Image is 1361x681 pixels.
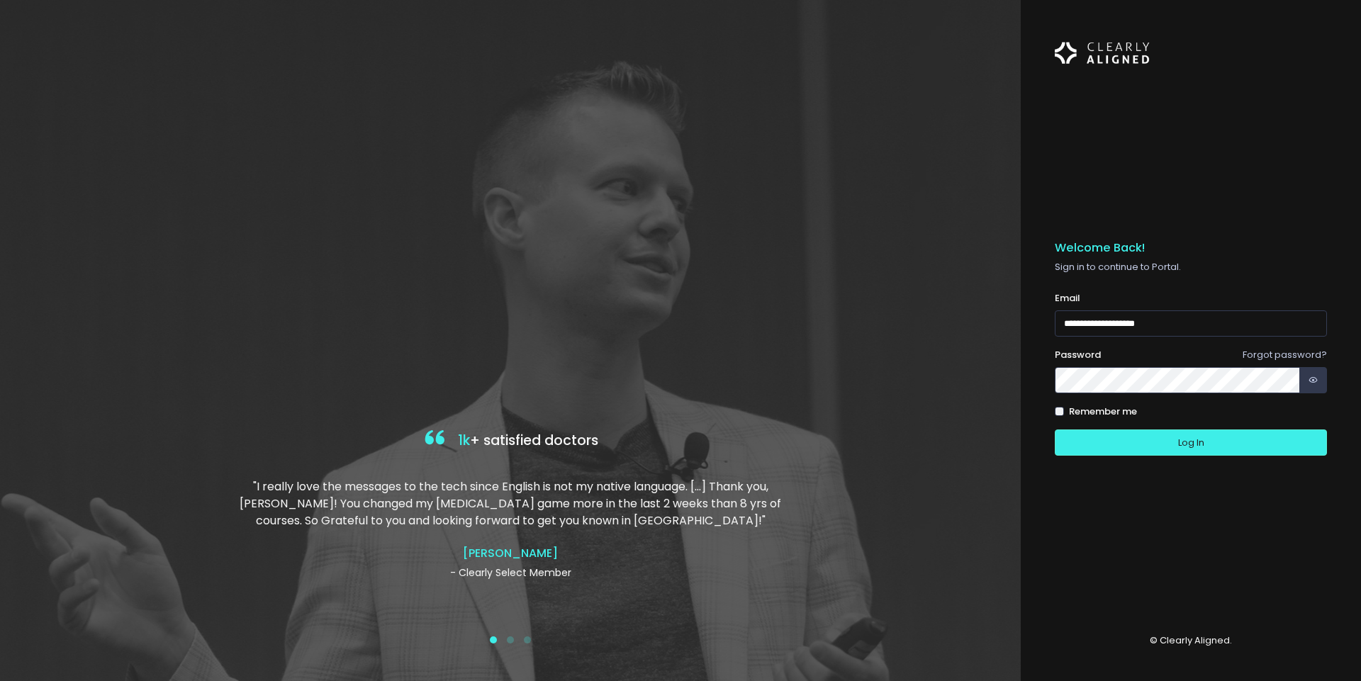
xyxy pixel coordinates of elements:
label: Remember me [1069,405,1137,419]
h4: [PERSON_NAME] [236,546,785,560]
p: Sign in to continue to Portal. [1055,260,1327,274]
label: Email [1055,291,1080,305]
button: Log In [1055,429,1327,456]
p: "I really love the messages to the tech since English is not my native language. […] Thank you, [... [236,478,785,529]
h4: + satisfied doctors [236,427,785,456]
p: - Clearly Select Member [236,565,785,580]
span: 1k [458,431,470,450]
label: Password [1055,348,1101,362]
a: Forgot password? [1243,348,1327,361]
h5: Welcome Back! [1055,241,1327,255]
img: Logo Horizontal [1055,34,1150,72]
p: © Clearly Aligned. [1055,634,1327,648]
